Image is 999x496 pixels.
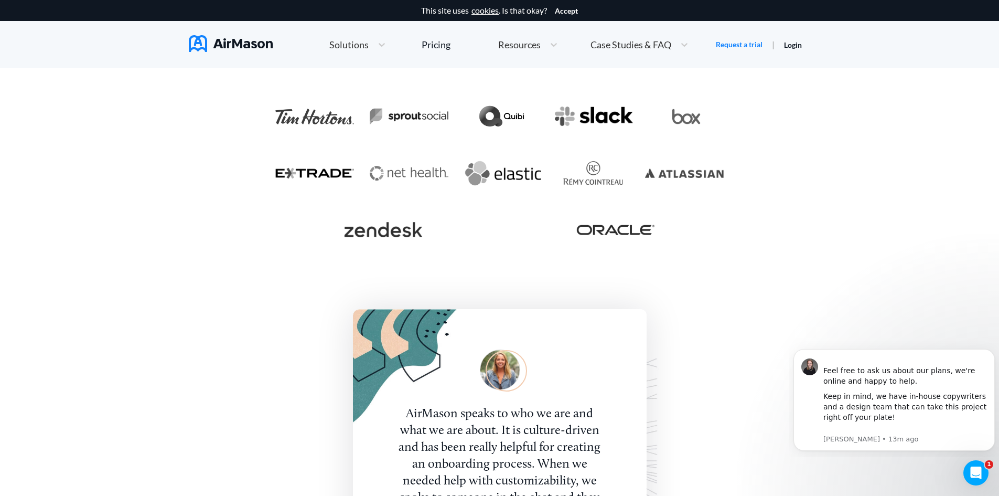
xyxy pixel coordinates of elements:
img: oracle [576,225,655,235]
a: cookies [471,6,499,15]
a: Pricing [422,35,450,54]
img: extrade [275,167,354,179]
iframe: Intercom live chat [963,460,989,486]
span: Case Studies & FAQ [590,40,671,49]
button: Accept cookies [555,7,578,15]
img: quibi [478,103,525,130]
div: Pricing [422,40,450,49]
img: box [672,109,701,124]
img: zendesk [344,222,423,238]
iframe: Intercom notifications message [789,340,999,457]
img: Z [480,350,520,390]
span: | [772,39,775,49]
img: slack [555,107,633,127]
h2: You’re in good company [386,44,613,97]
img: elastic [464,160,541,186]
span: Solutions [329,40,369,49]
img: nerHealth [370,166,448,180]
span: Resources [498,40,541,49]
img: timHortons [275,109,354,124]
span: 1 [985,460,993,469]
img: AirMason Logo [189,35,273,52]
img: bg_card-8499c0fa3b0c6d0d5be01e548dfafdf6.jpg [353,309,461,425]
img: remy [562,160,625,186]
a: Login [784,40,802,49]
img: sprout [370,108,448,125]
img: atlassian [645,168,724,178]
a: Request a trial [716,39,762,50]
